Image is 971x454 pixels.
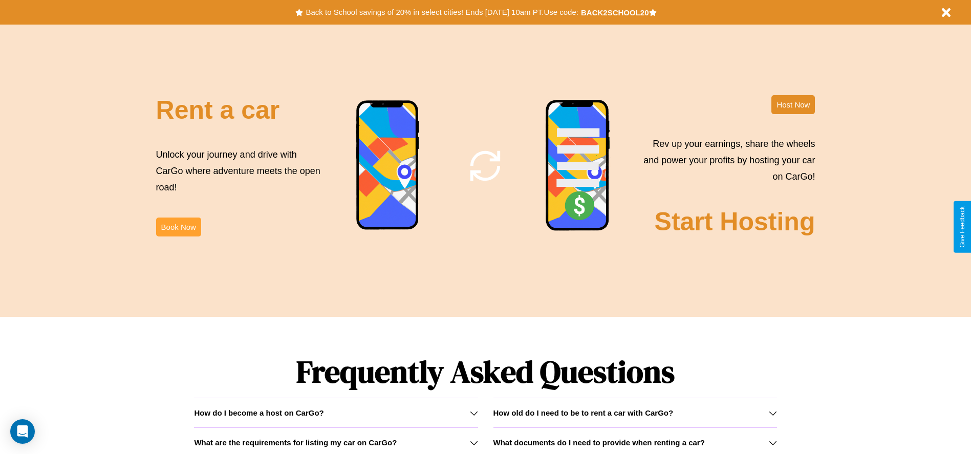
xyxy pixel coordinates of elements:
[194,408,323,417] h3: How do I become a host on CarGo?
[493,438,705,447] h3: What documents do I need to provide when renting a car?
[156,218,201,236] button: Book Now
[194,438,397,447] h3: What are the requirements for listing my car on CarGo?
[545,99,611,232] img: phone
[493,408,674,417] h3: How old do I need to be to rent a car with CarGo?
[771,95,815,114] button: Host Now
[655,207,815,236] h2: Start Hosting
[10,419,35,444] div: Open Intercom Messenger
[959,206,966,248] div: Give Feedback
[303,5,580,19] button: Back to School savings of 20% in select cities! Ends [DATE] 10am PT.Use code:
[156,95,280,125] h2: Rent a car
[637,136,815,185] p: Rev up your earnings, share the wheels and power your profits by hosting your car on CarGo!
[156,146,324,196] p: Unlock your journey and drive with CarGo where adventure meets the open road!
[581,8,649,17] b: BACK2SCHOOL20
[356,100,420,231] img: phone
[194,345,776,398] h1: Frequently Asked Questions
